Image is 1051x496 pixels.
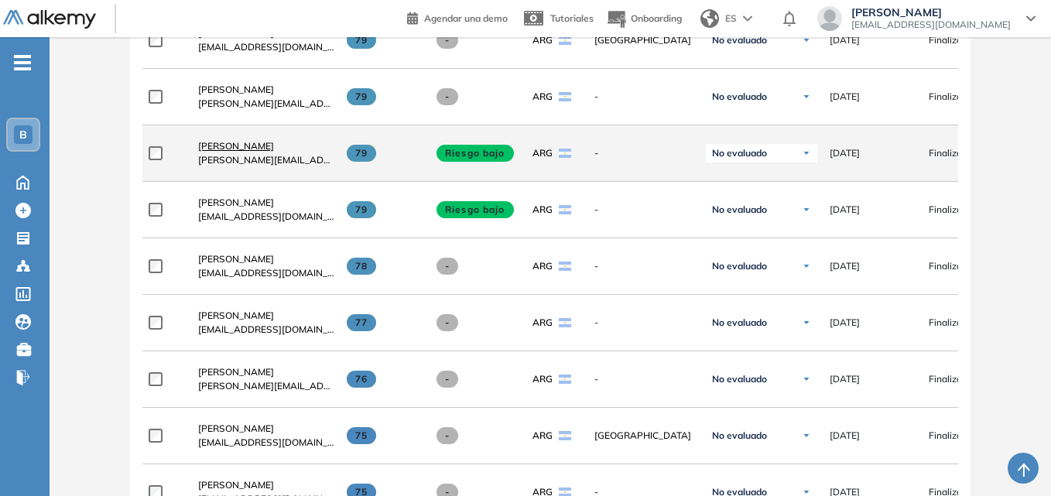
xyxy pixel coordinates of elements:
[594,203,693,217] span: -
[347,314,377,331] span: 77
[712,91,767,103] span: No evaluado
[830,33,860,47] span: [DATE]
[532,372,553,386] span: ARG
[594,90,693,104] span: -
[830,90,860,104] span: [DATE]
[851,6,1011,19] span: [PERSON_NAME]
[802,431,811,440] img: Ícono de flecha
[407,8,508,26] a: Agendar una demo
[743,15,752,22] img: arrow
[830,429,860,443] span: [DATE]
[347,32,377,49] span: 79
[594,429,693,443] span: [GEOGRAPHIC_DATA]
[594,259,693,273] span: -
[198,252,334,266] a: [PERSON_NAME]
[802,318,811,327] img: Ícono de flecha
[802,92,811,101] img: Ícono de flecha
[436,145,514,162] span: Riesgo bajo
[929,90,973,104] span: Finalizado
[974,422,1051,496] div: Widget de chat
[559,431,571,440] img: ARG
[198,27,274,39] span: [PERSON_NAME]
[198,253,274,265] span: [PERSON_NAME]
[631,12,682,24] span: Onboarding
[974,422,1051,496] iframe: Chat Widget
[929,316,973,330] span: Finalizado
[929,259,973,273] span: Finalizado
[198,479,274,491] span: [PERSON_NAME]
[198,210,334,224] span: [EMAIL_ADDRESS][DOMAIN_NAME]
[559,92,571,101] img: ARG
[436,258,459,275] span: -
[712,147,767,159] span: No evaluado
[559,36,571,45] img: ARG
[198,422,274,434] span: [PERSON_NAME]
[198,153,334,167] span: [PERSON_NAME][EMAIL_ADDRESS][PERSON_NAME][DOMAIN_NAME]
[830,316,860,330] span: [DATE]
[712,204,767,216] span: No evaluado
[198,83,334,97] a: [PERSON_NAME]
[594,372,693,386] span: -
[559,375,571,384] img: ARG
[532,429,553,443] span: ARG
[830,372,860,386] span: [DATE]
[347,427,377,444] span: 75
[559,149,571,158] img: ARG
[198,84,274,95] span: [PERSON_NAME]
[851,19,1011,31] span: [EMAIL_ADDRESS][DOMAIN_NAME]
[198,422,334,436] a: [PERSON_NAME]
[347,258,377,275] span: 78
[3,10,96,29] img: Logo
[14,61,31,64] i: -
[594,33,693,47] span: [GEOGRAPHIC_DATA]
[712,316,767,329] span: No evaluado
[830,146,860,160] span: [DATE]
[436,201,514,218] span: Riesgo bajo
[198,139,334,153] a: [PERSON_NAME]
[347,145,377,162] span: 79
[424,12,508,24] span: Agendar una demo
[594,316,693,330] span: -
[19,128,27,141] span: B
[559,262,571,271] img: ARG
[436,314,459,331] span: -
[802,36,811,45] img: Ícono de flecha
[532,316,553,330] span: ARG
[802,262,811,271] img: Ícono de flecha
[712,260,767,272] span: No evaluado
[712,34,767,46] span: No evaluado
[436,88,459,105] span: -
[347,88,377,105] span: 79
[559,318,571,327] img: ARG
[347,371,377,388] span: 76
[830,203,860,217] span: [DATE]
[198,366,274,378] span: [PERSON_NAME]
[198,309,334,323] a: [PERSON_NAME]
[929,203,973,217] span: Finalizado
[532,203,553,217] span: ARG
[830,259,860,273] span: [DATE]
[559,205,571,214] img: ARG
[532,33,553,47] span: ARG
[198,266,334,280] span: [EMAIL_ADDRESS][DOMAIN_NAME]
[347,201,377,218] span: 79
[436,32,459,49] span: -
[198,478,334,492] a: [PERSON_NAME]
[532,259,553,273] span: ARG
[712,373,767,385] span: No evaluado
[606,2,682,36] button: Onboarding
[436,371,459,388] span: -
[198,140,274,152] span: [PERSON_NAME]
[532,90,553,104] span: ARG
[712,429,767,442] span: No evaluado
[929,372,973,386] span: Finalizado
[198,97,334,111] span: [PERSON_NAME][EMAIL_ADDRESS][DOMAIN_NAME]
[198,310,274,321] span: [PERSON_NAME]
[725,12,737,26] span: ES
[198,197,274,208] span: [PERSON_NAME]
[550,12,594,24] span: Tutoriales
[929,33,973,47] span: Finalizado
[700,9,719,28] img: world
[929,146,973,160] span: Finalizado
[198,323,334,337] span: [EMAIL_ADDRESS][DOMAIN_NAME]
